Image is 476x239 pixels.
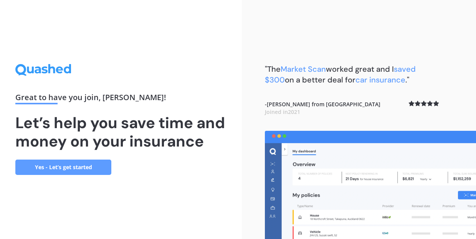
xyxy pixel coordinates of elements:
[265,64,416,85] span: saved $300
[265,131,476,239] img: dashboard.webp
[265,64,416,85] b: "The worked great and I on a better deal for ."
[265,108,300,115] span: Joined in 2021
[265,101,380,115] b: - [PERSON_NAME] from [GEOGRAPHIC_DATA]
[281,64,326,74] span: Market Scan
[355,75,405,85] span: car insurance
[15,94,226,104] div: Great to have you join , [PERSON_NAME] !
[15,160,111,175] a: Yes - Let’s get started
[15,114,226,150] h1: Let’s help you save time and money on your insurance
